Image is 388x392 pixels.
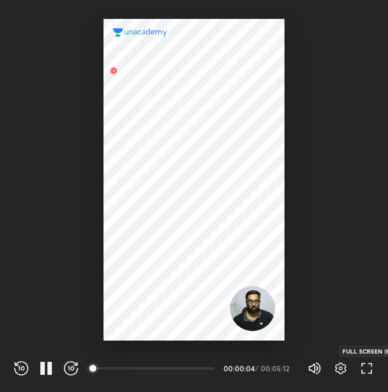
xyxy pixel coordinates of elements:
[106,64,121,78] img: wMgqJGBwKWe8AAAAABJRU5ErkJggg==
[261,365,293,372] div: 00:05:12
[256,365,258,372] div: /
[224,365,253,372] div: 00:00:04
[113,28,167,37] img: logo.2a7e12a2.svg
